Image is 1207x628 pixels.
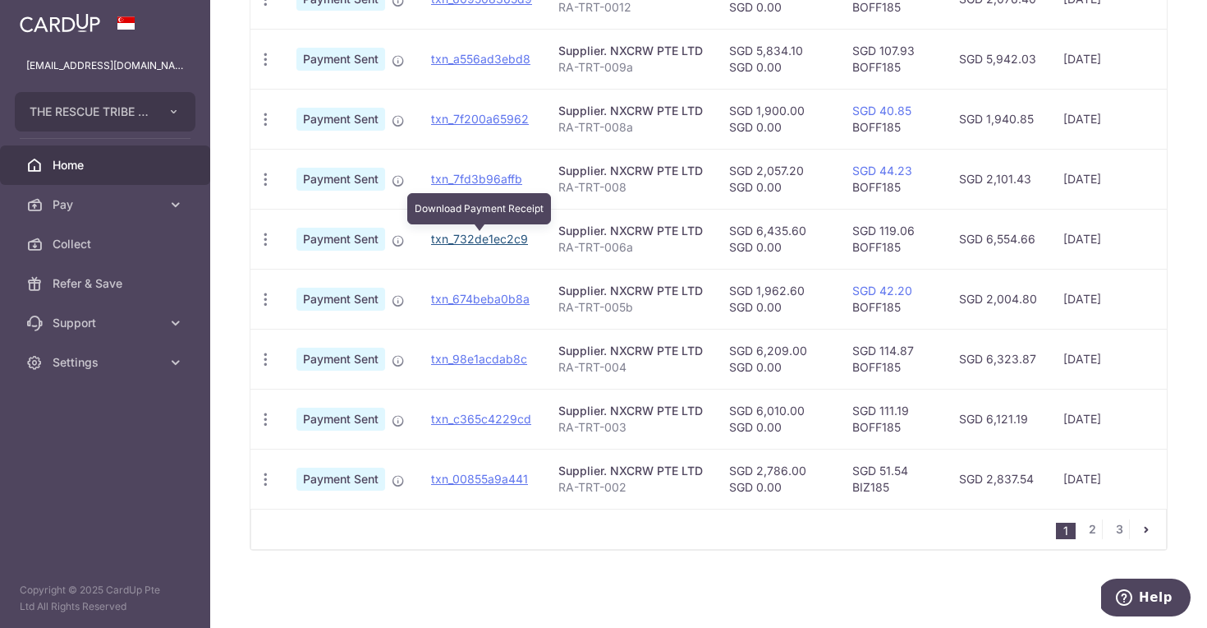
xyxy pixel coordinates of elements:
[716,209,839,269] td: SGD 6,435.60 SGD 0.00
[946,329,1050,389] td: SGD 6,323.87
[1050,269,1162,329] td: [DATE]
[839,149,946,209] td: BOFF185
[946,89,1050,149] td: SGD 1,940.85
[839,89,946,149] td: BOFF185
[53,354,161,371] span: Settings
[296,408,385,431] span: Payment Sent
[558,223,703,239] div: Supplier. NXCRW PTE LTD
[296,288,385,311] span: Payment Sent
[53,315,161,331] span: Support
[1056,523,1076,539] li: 1
[946,389,1050,449] td: SGD 6,121.19
[1050,449,1162,509] td: [DATE]
[1050,389,1162,449] td: [DATE]
[716,329,839,389] td: SGD 6,209.00 SGD 0.00
[839,389,946,449] td: SGD 111.19 BOFF185
[558,43,703,59] div: Supplier. NXCRW PTE LTD
[716,29,839,89] td: SGD 5,834.10 SGD 0.00
[839,269,946,329] td: BOFF185
[431,232,528,246] a: txn_732de1ec2c9
[558,103,703,119] div: Supplier. NXCRW PTE LTD
[558,179,703,196] p: RA-TRT-008
[839,329,946,389] td: SGD 114.87 BOFF185
[852,104,911,118] a: SGD 40.85
[558,403,703,419] div: Supplier. NXCRW PTE LTD
[431,412,531,426] a: txn_c365c4229cd
[716,269,839,329] td: SGD 1,962.60 SGD 0.00
[296,108,385,131] span: Payment Sent
[852,164,912,178] a: SGD 44.23
[53,275,161,292] span: Refer & Save
[946,29,1050,89] td: SGD 5,942.03
[946,209,1050,269] td: SGD 6,554.66
[558,283,703,299] div: Supplier. NXCRW PTE LTD
[431,112,529,126] a: txn_7f200a65962
[15,92,195,132] button: THE RESCUE TRIBE PTE. LTD.
[558,239,703,256] p: RA-TRT-006a
[431,52,530,66] a: txn_a556ad3ebd8
[1050,329,1162,389] td: [DATE]
[716,149,839,209] td: SGD 2,057.20 SGD 0.00
[716,449,839,509] td: SGD 2,786.00 SGD 0.00
[716,389,839,449] td: SGD 6,010.00 SGD 0.00
[946,449,1050,509] td: SGD 2,837.54
[839,29,946,89] td: SGD 107.93 BOFF185
[20,13,100,33] img: CardUp
[558,419,703,436] p: RA-TRT-003
[716,89,839,149] td: SGD 1,900.00 SGD 0.00
[1050,89,1162,149] td: [DATE]
[296,228,385,251] span: Payment Sent
[431,352,527,366] a: txn_98e1acdab8c
[852,284,912,298] a: SGD 42.20
[1101,579,1191,620] iframe: Opens a widget where you can find more information
[53,236,161,252] span: Collect
[296,48,385,71] span: Payment Sent
[296,468,385,491] span: Payment Sent
[558,343,703,359] div: Supplier. NXCRW PTE LTD
[53,157,161,173] span: Home
[30,104,151,120] span: THE RESCUE TRIBE PTE. LTD.
[431,292,530,306] a: txn_674beba0b8a
[1050,209,1162,269] td: [DATE]
[558,163,703,179] div: Supplier. NXCRW PTE LTD
[558,299,703,316] p: RA-TRT-005b
[53,196,161,213] span: Pay
[26,58,184,74] p: [EMAIL_ADDRESS][DOMAIN_NAME]
[1050,149,1162,209] td: [DATE]
[946,269,1050,329] td: SGD 2,004.80
[1082,519,1102,539] a: 2
[558,119,703,136] p: RA-TRT-008a
[1109,519,1129,539] a: 3
[1050,29,1162,89] td: [DATE]
[296,168,385,191] span: Payment Sent
[431,172,522,186] a: txn_7fd3b96affb
[946,149,1050,209] td: SGD 2,101.43
[296,348,385,371] span: Payment Sent
[431,472,528,486] a: txn_00855a9a441
[407,193,551,224] div: Download Payment Receipt
[839,449,946,509] td: SGD 51.54 BIZ185
[558,59,703,76] p: RA-TRT-009a
[558,463,703,479] div: Supplier. NXCRW PTE LTD
[839,209,946,269] td: SGD 119.06 BOFF185
[1056,510,1166,549] nav: pager
[558,479,703,496] p: RA-TRT-002
[558,359,703,376] p: RA-TRT-004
